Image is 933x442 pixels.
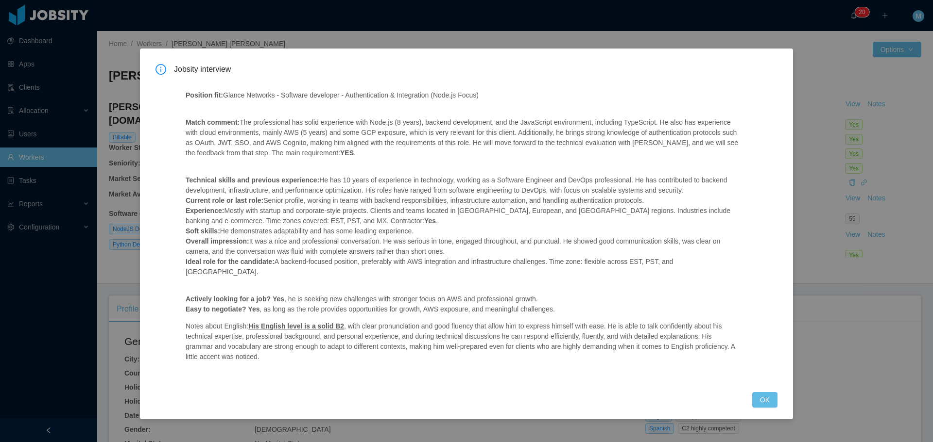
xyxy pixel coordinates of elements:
[186,176,319,184] strong: Technical skills and previous experience:
[186,117,741,158] p: The professional has solid experience with Node.js (8 years), backend development, and the JavaSc...
[174,64,777,75] span: Jobsity interview
[752,392,777,408] button: OK
[155,64,166,75] i: icon: info-circle
[186,321,741,362] p: Notes about English: , with clear pronunciation and good fluency that allow him to express himsel...
[273,295,284,303] strong: Yes
[186,91,223,99] strong: Position fit:
[186,258,275,265] strong: Ideal role for the candidate:
[424,217,436,225] strong: Yes
[186,294,741,314] p: , he is seeking new challenges with stronger focus on AWS and professional growth. , as long as t...
[186,118,240,126] strong: Match comment:
[186,196,263,204] strong: Current role or last role:
[186,237,249,245] strong: Overall impression:
[340,149,354,157] strong: YES
[186,227,220,235] strong: Soft skills:
[186,90,741,100] p: Glance Networks - Software developer - Authentication & Integration (Node.js Focus)
[186,305,246,313] strong: Easy to negotiate?
[186,207,224,214] strong: Experience:
[186,295,271,303] strong: Actively looking for a job?
[248,305,259,313] strong: Yes
[186,175,741,277] p: He has 10 years of experience in technology, working as a Software Engineer and DevOps profession...
[248,322,344,330] ins: His English level is a solid B2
